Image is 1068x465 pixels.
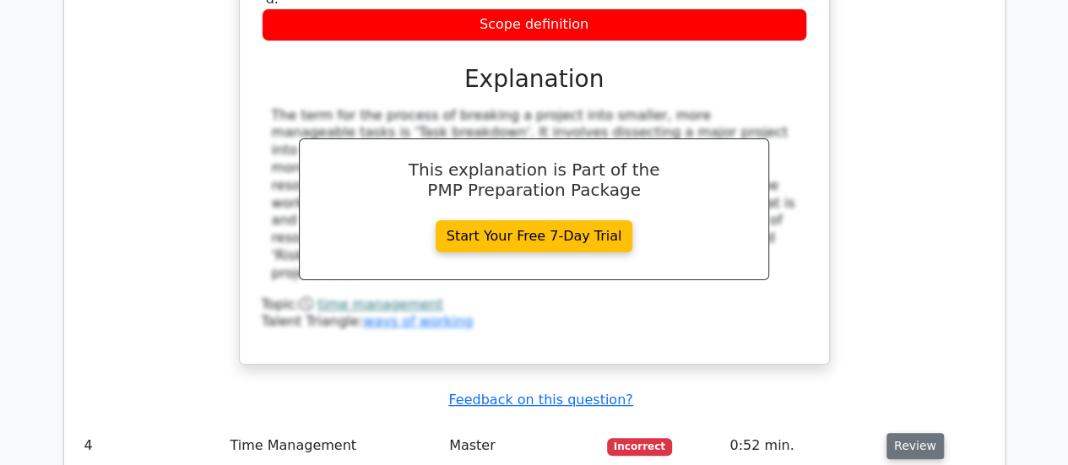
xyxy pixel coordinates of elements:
a: Start Your Free 7-Day Trial [436,220,633,252]
h3: Explanation [272,65,797,94]
span: Incorrect [607,438,672,455]
a: time management [317,296,442,312]
div: The term for the process of breaking a project into smaller, more manageable tasks is 'Task break... [272,107,797,283]
div: Scope definition [262,8,807,41]
div: Talent Triangle: [262,296,807,332]
a: Feedback on this question? [448,392,632,408]
div: Topic: [262,296,807,314]
a: ways of working [363,313,473,329]
button: Review [886,433,944,459]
